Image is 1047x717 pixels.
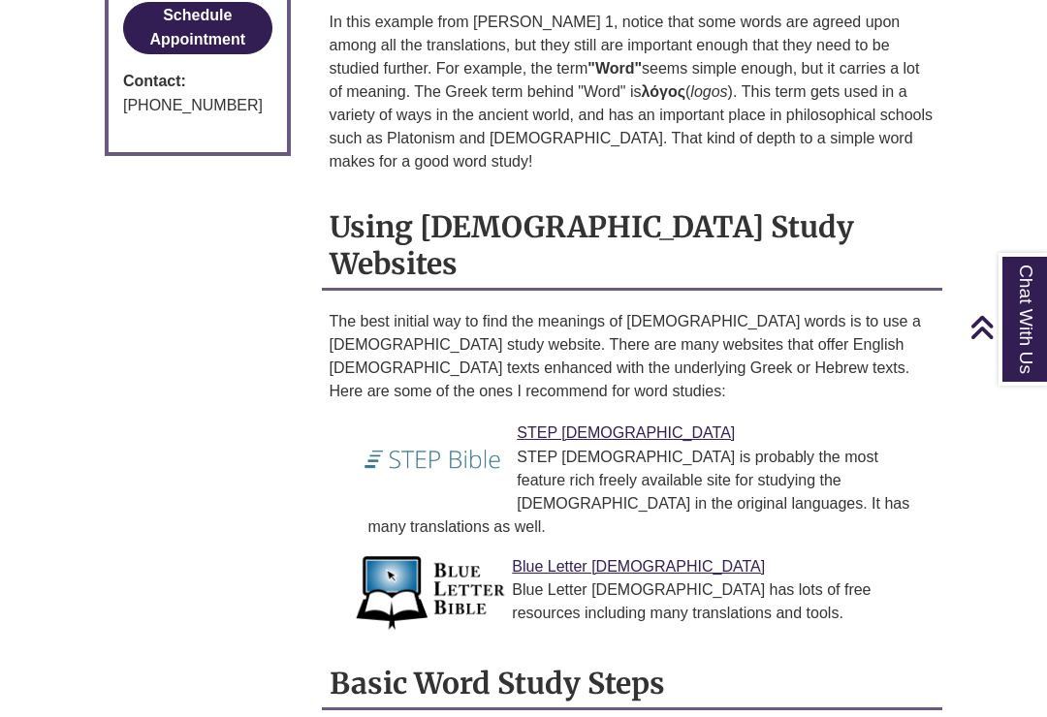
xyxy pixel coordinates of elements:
[368,578,928,625] div: Blue Letter [DEMOGRAPHIC_DATA] has lots of free resources including many translations and tools.
[354,554,508,632] img: Link to Blue Letter Bible
[123,69,272,94] strong: Contact:
[330,310,936,403] p: The best initial way to find the meanings of [DEMOGRAPHIC_DATA] words is to use a [DEMOGRAPHIC_DA...
[330,11,936,173] p: In this example from [PERSON_NAME] 1, notice that some words are agreed upon among all the transl...
[322,659,943,710] h2: Basic Word Study Steps
[969,314,1042,340] a: Back to Top
[587,60,642,77] strong: "Word"
[322,203,943,291] h2: Using [DEMOGRAPHIC_DATA] Study Websites
[512,558,765,575] a: Link to Blue Letter Bible Blue Letter [DEMOGRAPHIC_DATA]
[690,83,727,100] em: logos
[642,83,685,100] strong: λόγος
[368,446,928,539] div: STEP [DEMOGRAPHIC_DATA] is probably the most feature rich freely available site for studying the ...
[517,424,735,441] a: Link to STEP Bible STEP [DEMOGRAPHIC_DATA]
[123,2,272,54] button: Schedule Appointment
[123,93,272,118] div: [PHONE_NUMBER]
[354,421,513,498] img: Link to STEP Bible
